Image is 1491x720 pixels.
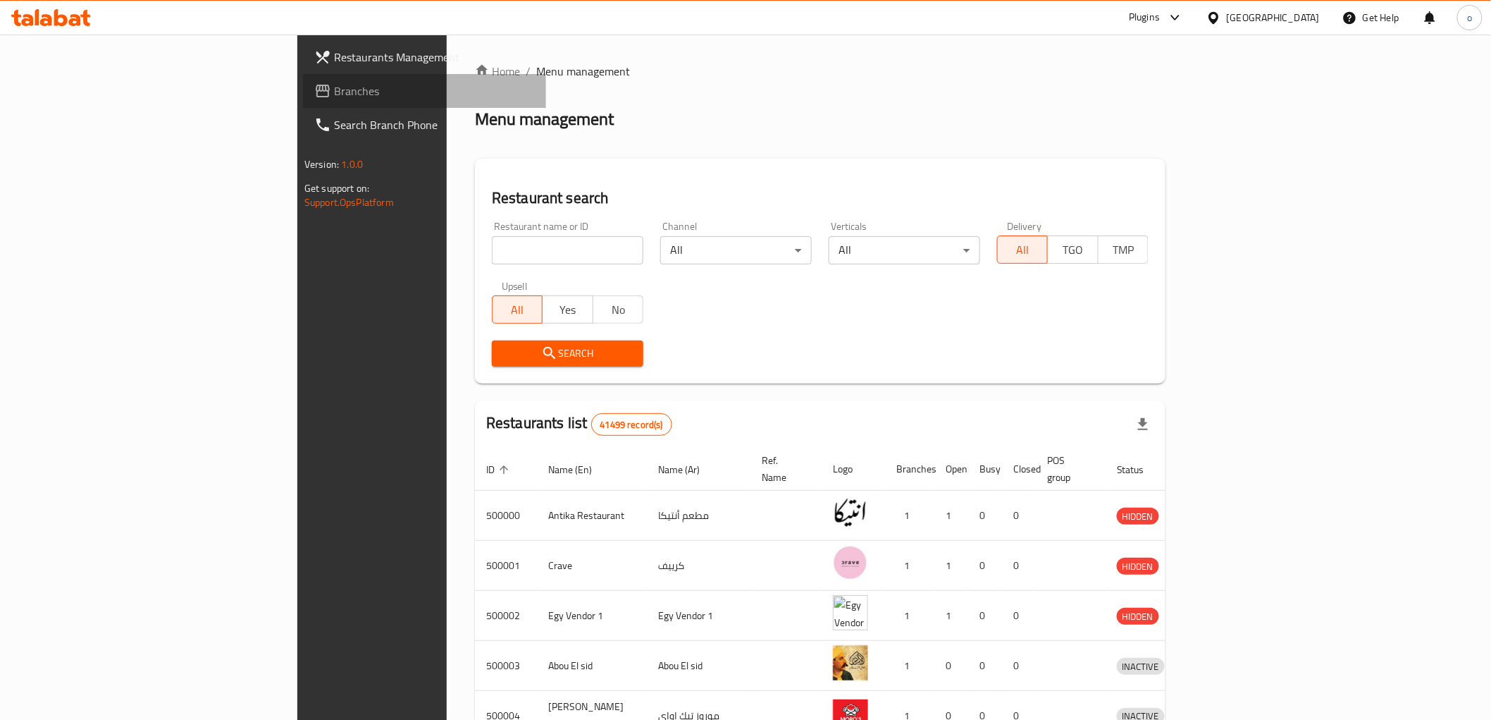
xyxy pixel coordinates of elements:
[334,116,535,133] span: Search Branch Phone
[492,295,543,324] button: All
[303,74,546,108] a: Branches
[829,236,980,264] div: All
[822,448,885,491] th: Logo
[334,49,535,66] span: Restaurants Management
[934,448,968,491] th: Open
[968,591,1002,641] td: 0
[334,83,535,99] span: Branches
[833,645,868,681] img: Abou El sid
[1007,221,1042,231] label: Delivery
[591,413,672,436] div: Total records count
[1098,236,1149,264] button: TMP
[647,591,750,641] td: Egy Vendor 1
[1117,659,1165,675] span: INACTIVE
[1129,9,1160,26] div: Plugins
[503,345,632,362] span: Search
[537,641,647,691] td: Abou El sid
[537,491,647,541] td: Antika Restaurant
[647,641,750,691] td: Abou El sid
[548,461,610,478] span: Name (En)
[658,461,718,478] span: Name (Ar)
[1227,10,1320,25] div: [GEOGRAPHIC_DATA]
[1047,236,1098,264] button: TGO
[542,295,593,324] button: Yes
[1117,609,1159,625] span: HIDDEN
[660,236,812,264] div: All
[599,300,638,320] span: No
[885,541,934,591] td: 1
[1002,491,1036,541] td: 0
[647,541,750,591] td: كرييف
[593,295,643,324] button: No
[1117,559,1159,575] span: HIDDEN
[492,236,643,264] input: Search for restaurant name or ID..
[486,413,672,436] h2: Restaurants list
[498,300,537,320] span: All
[341,155,363,173] span: 1.0.0
[502,281,528,291] label: Upsell
[833,495,868,530] img: Antika Restaurant
[1117,508,1159,525] span: HIDDEN
[968,541,1002,591] td: 0
[885,448,934,491] th: Branches
[537,591,647,641] td: Egy Vendor 1
[1117,508,1159,525] div: HIDDEN
[536,63,630,80] span: Menu management
[1002,448,1036,491] th: Closed
[833,545,868,580] img: Crave
[1002,591,1036,641] td: 0
[968,448,1002,491] th: Busy
[1053,240,1092,260] span: TGO
[475,63,1165,80] nav: breadcrumb
[968,491,1002,541] td: 0
[548,300,587,320] span: Yes
[304,179,369,197] span: Get support on:
[486,461,513,478] span: ID
[885,641,934,691] td: 1
[537,541,647,591] td: Crave
[492,341,643,367] button: Search
[934,491,968,541] td: 1
[1002,641,1036,691] td: 0
[1117,461,1163,478] span: Status
[1467,10,1472,25] span: o
[303,108,546,142] a: Search Branch Phone
[304,155,339,173] span: Version:
[934,541,968,591] td: 1
[1047,452,1089,486] span: POS group
[592,418,672,432] span: 41499 record(s)
[968,641,1002,691] td: 0
[833,595,868,630] img: Egy Vendor 1
[934,591,968,641] td: 1
[1003,240,1042,260] span: All
[934,641,968,691] td: 0
[1126,408,1160,441] div: Export file
[647,491,750,541] td: مطعم أنتيكا
[492,188,1149,209] h2: Restaurant search
[1104,240,1143,260] span: TMP
[885,491,934,541] td: 1
[997,236,1048,264] button: All
[762,452,805,486] span: Ref. Name
[304,193,394,212] a: Support.OpsPlatform
[303,40,546,74] a: Restaurants Management
[885,591,934,641] td: 1
[1002,541,1036,591] td: 0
